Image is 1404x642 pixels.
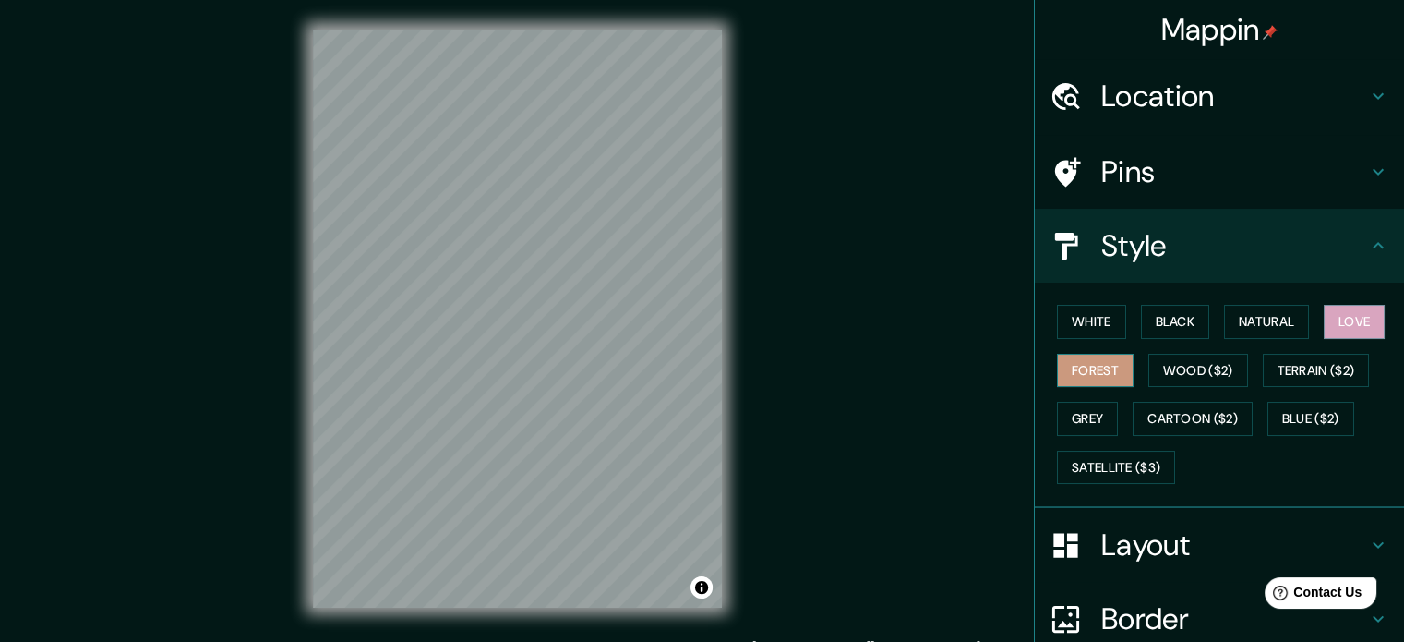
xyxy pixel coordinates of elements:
button: Black [1141,305,1210,339]
div: Layout [1035,508,1404,582]
button: Terrain ($2) [1263,354,1370,388]
div: Location [1035,59,1404,133]
button: Wood ($2) [1148,354,1248,388]
h4: Border [1101,600,1367,637]
div: Style [1035,209,1404,283]
button: Cartoon ($2) [1133,402,1253,436]
button: Blue ($2) [1267,402,1354,436]
canvas: Map [313,30,722,608]
h4: Location [1101,78,1367,115]
button: Natural [1224,305,1309,339]
button: Satellite ($3) [1057,451,1175,485]
h4: Mappin [1161,11,1278,48]
h4: Style [1101,227,1367,264]
button: White [1057,305,1126,339]
img: pin-icon.png [1263,25,1278,40]
h4: Pins [1101,153,1367,190]
iframe: Help widget launcher [1240,570,1384,622]
button: Grey [1057,402,1118,436]
button: Toggle attribution [690,576,713,599]
div: Pins [1035,135,1404,209]
h4: Layout [1101,527,1367,563]
button: Love [1324,305,1385,339]
button: Forest [1057,354,1134,388]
